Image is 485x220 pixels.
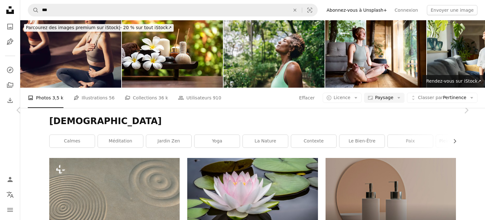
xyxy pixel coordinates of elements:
a: une image de sable avec un dessin en spirale [49,201,180,206]
button: Rechercher sur Unsplash [28,4,39,16]
span: 910 [213,94,221,101]
span: 36 k [159,94,168,101]
a: la nature [243,135,288,148]
span: - 20 % sur tout iStock ↗ [26,25,172,30]
a: Jardin zen [146,135,191,148]
span: Licence [334,95,350,100]
a: Utilisateurs 910 [178,88,221,108]
a: Parcourez des images premium sur iStock|- 20 % sur tout iStock↗ [20,20,177,35]
a: Règle des tiers photographie de fleur de lotus rose et blanc flottant sur le plan d’eau [187,198,318,204]
a: Illustrations [4,35,16,48]
button: faire défiler la liste vers la droite [449,135,456,148]
img: Femmes pratiquant le yoga dans un environnement de studio calme pour le bien-être [20,20,121,88]
span: Rendez-vous sur iStock ↗ [426,79,481,84]
button: Paysage [364,93,404,103]
img: Spa beauty massage healthy wellness background. Spa Thai therapy treatment aromatherapy for body ... [122,20,223,88]
button: Recherche de visuels [302,4,317,16]
button: Effacer [288,4,302,16]
a: Connexion / S’inscrire [4,173,16,186]
button: Langue [4,188,16,201]
button: Licence [323,93,362,103]
img: Young Caucasian woman mediating, from the tree house [325,20,426,88]
a: Illustrations 56 [74,88,115,108]
span: Paysage [375,95,393,101]
span: Parcourez des images premium sur iStock | [26,25,120,30]
a: paix [388,135,433,148]
button: Classer parPertinence [407,93,477,103]
span: Pertinence [418,95,466,101]
a: calmes [50,135,95,148]
a: Rendez-vous sur iStock↗ [422,75,485,88]
a: Collections [4,79,16,91]
h1: [DEMOGRAPHIC_DATA] [49,116,456,127]
button: Menu [4,204,16,216]
a: Photos [4,20,16,33]
a: yoga [195,135,240,148]
button: Effacer [299,93,315,103]
span: Classer par [418,95,443,100]
img: Femme mûre se relaxant et respirant sur le parc public [224,20,325,88]
a: méditation [98,135,143,148]
a: Explorer [4,64,16,76]
a: Suivant [447,80,485,141]
a: le bien-être [339,135,385,148]
a: Collections 36 k [125,88,168,108]
span: 56 [109,94,115,101]
a: pleine conscience [436,135,481,148]
a: Abonnez-vous à Unsplash+ [323,5,391,15]
a: Connexion [391,5,422,15]
form: Rechercher des visuels sur tout le site [28,4,318,16]
button: Envoyer une image [427,5,477,15]
a: Contexte [291,135,336,148]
